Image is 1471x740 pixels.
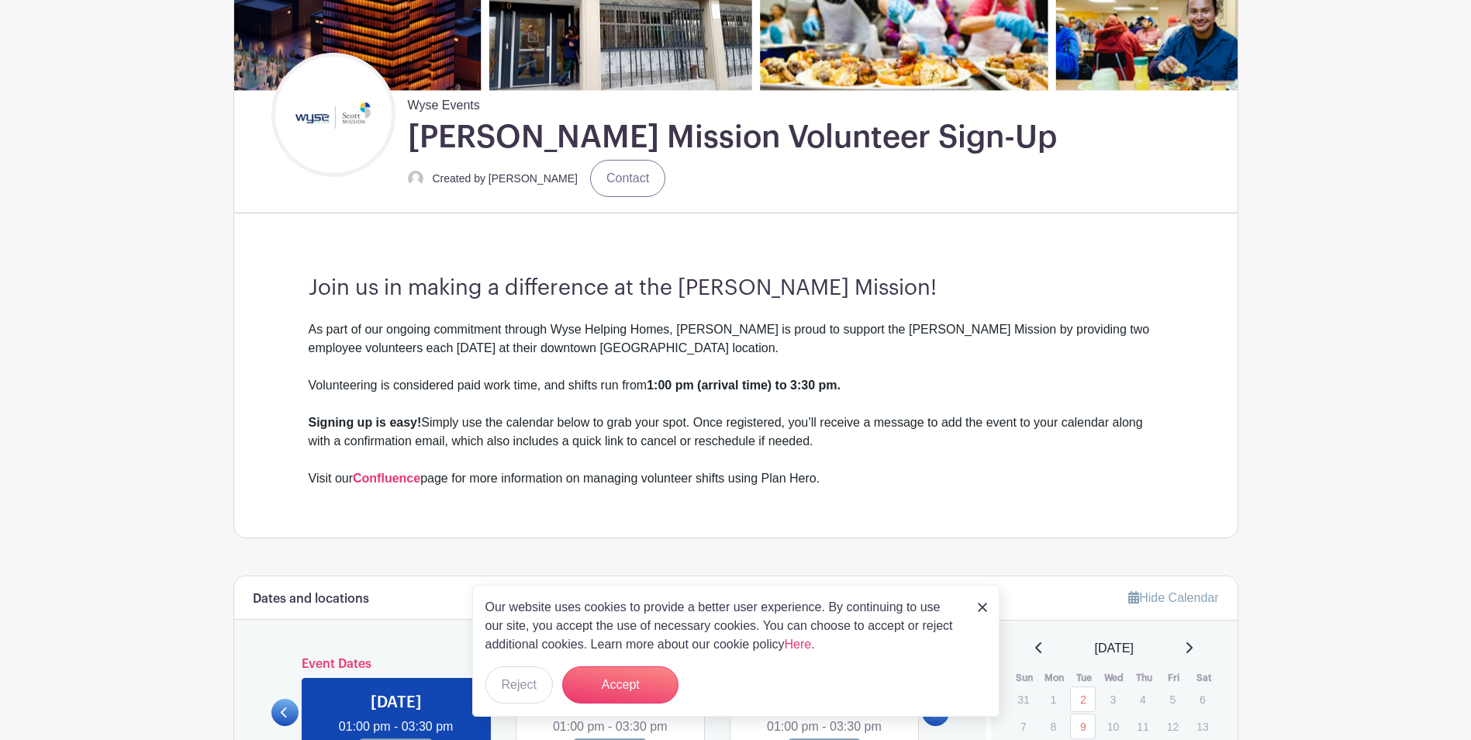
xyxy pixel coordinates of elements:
[309,376,1163,488] div: Volunteering is considered paid work time, and shifts run from Simply use the calendar below to g...
[353,472,420,485] a: Confluence
[1130,687,1155,711] p: 4
[275,57,392,173] img: Untitled%20design%20(21).png
[1041,687,1066,711] p: 1
[1095,639,1134,658] span: [DATE]
[1130,714,1155,738] p: 11
[408,171,423,186] img: default-ce2991bfa6775e67f084385cd625a349d9dcbb7a52a09fb2fda1e96e2d18dcdb.png
[1010,687,1036,711] p: 31
[1100,670,1130,686] th: Wed
[1100,687,1126,711] p: 3
[299,657,923,672] h6: Event Dates
[1128,591,1218,604] a: Hide Calendar
[253,592,369,607] h6: Dates and locations
[1100,714,1126,738] p: 10
[1040,670,1070,686] th: Mon
[433,172,578,185] small: Created by [PERSON_NAME]
[1070,686,1096,712] a: 2
[485,666,553,704] button: Reject
[1160,714,1186,738] p: 12
[1041,714,1066,738] p: 8
[1010,714,1036,738] p: 7
[562,666,679,704] button: Accept
[1069,670,1100,686] th: Tue
[309,320,1163,376] div: As part of our ongoing commitment through Wyse Helping Homes, [PERSON_NAME] is proud to support t...
[1190,687,1215,711] p: 6
[309,275,1163,302] h3: Join us in making a difference at the [PERSON_NAME] Mission!
[1190,714,1215,738] p: 13
[408,90,480,115] span: Wyse Events
[408,118,1057,157] h1: [PERSON_NAME] Mission Volunteer Sign-Up
[1159,670,1190,686] th: Fri
[485,598,962,654] p: Our website uses cookies to provide a better user experience. By continuing to use our site, you ...
[785,638,812,651] a: Here
[309,379,841,429] strong: 1:00 pm (arrival time) to 3:30 pm. Signing up is easy!
[978,603,987,612] img: close_button-5f87c8562297e5c2d7936805f587ecaba9071eb48480494691a3f1689db116b3.svg
[1070,714,1096,739] a: 9
[590,160,665,197] a: Contact
[1129,670,1159,686] th: Thu
[1160,687,1186,711] p: 5
[1189,670,1219,686] th: Sat
[1010,670,1040,686] th: Sun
